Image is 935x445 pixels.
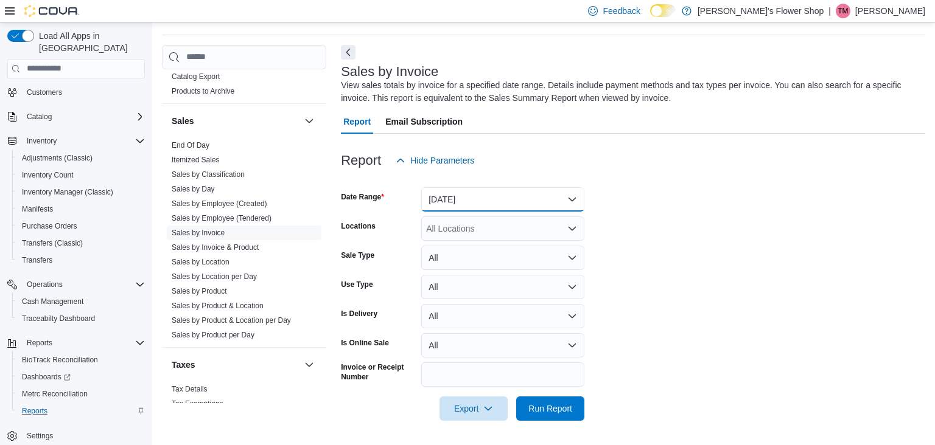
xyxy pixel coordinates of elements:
[172,155,220,165] span: Itemized Sales
[22,109,57,124] button: Catalog
[341,280,373,289] label: Use Type
[172,72,220,81] span: Catalog Export
[17,370,145,384] span: Dashboards
[172,184,215,194] span: Sales by Day
[17,151,97,165] a: Adjustments (Classic)
[172,399,223,408] a: Tax Exemptions
[22,336,57,350] button: Reports
[22,406,47,416] span: Reports
[172,359,195,371] h3: Taxes
[162,138,326,347] div: Sales
[17,185,118,199] a: Inventory Manager (Classic)
[12,351,150,368] button: BioTrack Reconciliation
[22,428,145,443] span: Settings
[2,108,150,125] button: Catalog
[391,148,479,173] button: Hide Parameters
[302,114,317,128] button: Sales
[302,357,317,372] button: Taxes
[172,316,291,325] span: Sales by Product & Location per Day
[341,362,416,382] label: Invoice or Receipt Number
[650,4,676,17] input: Dark Mode
[22,134,145,148] span: Inventory
[439,396,508,421] button: Export
[12,310,150,327] button: Traceabilty Dashboard
[172,185,215,193] a: Sales by Day
[17,353,103,367] a: BioTrack Reconciliation
[12,167,150,184] button: Inventory Count
[17,294,145,309] span: Cash Management
[172,257,229,267] span: Sales by Location
[385,109,463,134] span: Email Subscription
[838,4,848,18] span: TM
[34,30,145,54] span: Load All Apps in [GEOGRAPHIC_DATA]
[22,314,95,323] span: Traceabilty Dashboard
[341,250,374,260] label: Sale Type
[17,387,145,401] span: Metrc Reconciliation
[12,368,150,385] a: Dashboards
[17,219,145,233] span: Purchase Orders
[172,359,299,371] button: Taxes
[172,87,234,95] a: Products to Archive
[22,429,58,443] a: Settings
[17,151,145,165] span: Adjustments (Classic)
[22,372,71,382] span: Dashboards
[855,4,925,18] p: [PERSON_NAME]
[172,72,220,81] a: Catalog Export
[17,219,82,233] a: Purchase Orders
[2,83,150,101] button: Customers
[421,275,584,299] button: All
[172,115,299,127] button: Sales
[172,140,209,150] span: End Of Day
[12,150,150,167] button: Adjustments (Classic)
[17,253,145,267] span: Transfers
[650,17,651,18] span: Dark Mode
[22,355,98,365] span: BioTrack Reconciliation
[22,389,88,399] span: Metrc Reconciliation
[341,338,389,348] label: Is Online Sale
[172,229,225,237] a: Sales by Invoice
[341,45,355,60] button: Next
[172,385,208,393] a: Tax Details
[172,330,254,340] span: Sales by Product per Day
[17,311,145,326] span: Traceabilty Dashboard
[17,311,100,326] a: Traceabilty Dashboard
[172,272,257,281] span: Sales by Location per Day
[172,156,220,164] a: Itemized Sales
[172,214,271,222] a: Sales by Employee (Tendered)
[12,218,150,235] button: Purchase Orders
[410,154,474,167] span: Hide Parameters
[22,238,83,248] span: Transfers (Classic)
[17,168,145,182] span: Inventory Count
[172,399,223,409] span: Tax Exemptions
[17,387,93,401] a: Metrc Reconciliation
[12,293,150,310] button: Cash Management
[22,277,145,292] span: Operations
[343,109,371,134] span: Report
[27,88,62,97] span: Customers
[17,404,145,418] span: Reports
[341,64,438,79] h3: Sales by Invoice
[2,427,150,444] button: Settings
[341,192,384,202] label: Date Range
[22,204,53,214] span: Manifests
[12,402,150,419] button: Reports
[447,396,500,421] span: Export
[22,134,61,148] button: Inventory
[17,404,52,418] a: Reports
[12,201,150,218] button: Manifests
[22,109,145,124] span: Catalog
[24,5,79,17] img: Cova
[172,170,245,179] a: Sales by Classification
[172,86,234,96] span: Products to Archive
[172,272,257,281] a: Sales by Location per Day
[172,287,227,295] a: Sales by Product
[172,243,259,252] span: Sales by Invoice & Product
[17,202,58,216] a: Manifests
[27,431,53,441] span: Settings
[27,280,63,289] span: Operations
[421,246,584,270] button: All
[172,115,194,127] h3: Sales
[22,277,68,292] button: Operations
